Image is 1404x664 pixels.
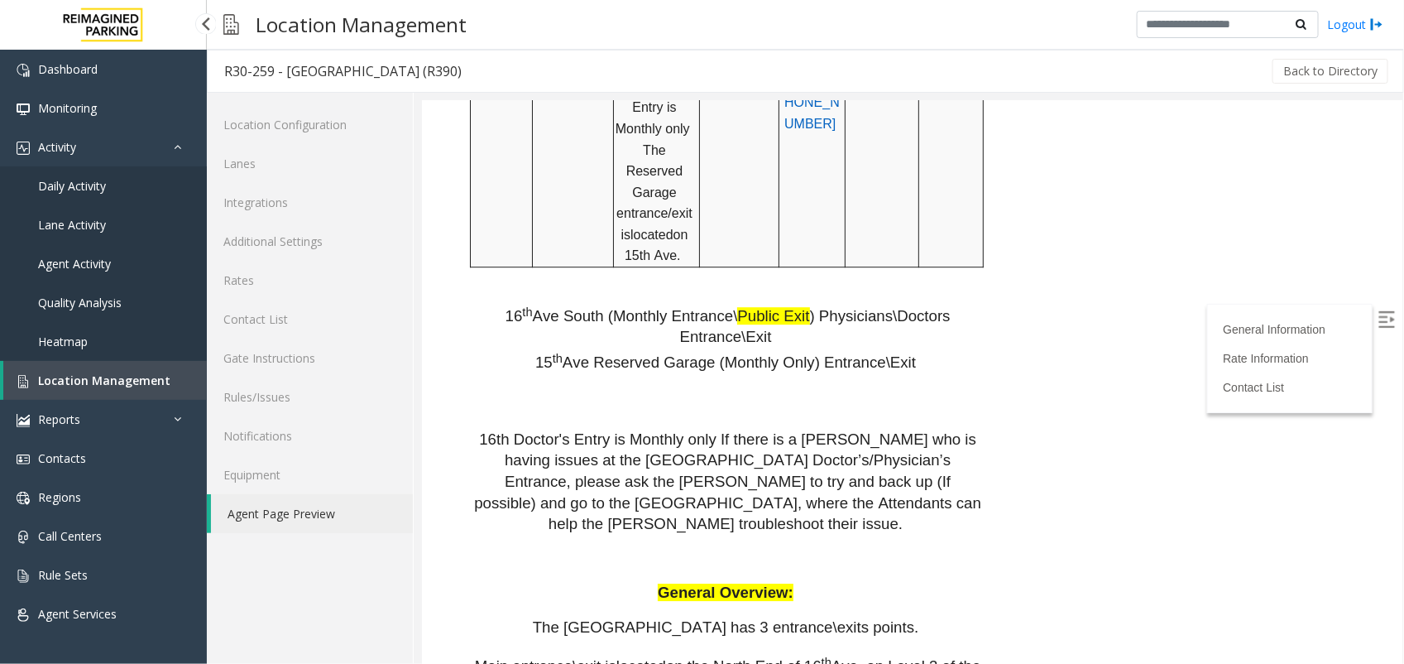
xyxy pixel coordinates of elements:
span: Agent Services [38,606,117,622]
span: General Overview: [236,483,371,500]
img: 'icon' [17,375,30,388]
span: Daily Activity [38,178,106,194]
div: R30-259 - [GEOGRAPHIC_DATA] (R390) [224,60,462,82]
a: Gate Instructions [207,339,413,378]
a: Logout [1327,16,1383,33]
span: Ave South (Monthly Entrance\ [111,206,316,224]
span: th [100,204,110,218]
span: th [400,555,410,568]
span: Lane Activity [38,217,106,233]
span: Public Exit [315,206,387,224]
span: on the North End of 16 [244,556,400,574]
img: 'icon' [17,414,30,427]
a: Agent Page Preview [211,494,413,533]
img: 'icon' [17,609,30,622]
span: 15 [113,253,131,270]
a: General Information [801,222,903,235]
a: Integrations [207,183,413,222]
span: located [194,556,244,574]
span: Reports [38,411,80,427]
span: th [131,251,141,264]
span: Agent Activity [38,256,111,272]
span: Rule Sets [38,567,88,583]
img: pageIcon [223,4,239,45]
span: Heatmap [38,334,88,349]
a: Equipment [207,455,413,494]
img: Open/Close Sidebar Menu [956,210,973,227]
img: 'icon' [17,142,30,155]
h3: Location Management [247,4,475,45]
span: Contacts [38,450,86,466]
span: The [GEOGRAPHIC_DATA] has 3 entrance\exits points. [111,517,497,535]
span: 16 [84,206,101,224]
a: Location Management [3,361,207,400]
a: Lanes [207,144,413,183]
span: 16th Doctor's Entry is Monthly only If there is a [PERSON_NAME] who is having issues at the [GEOG... [52,330,563,431]
img: logout [1370,16,1383,33]
span: Dashboard [38,61,98,77]
a: Rules/Issues [207,378,413,416]
a: Notifications [207,416,413,455]
button: Back to Directory [1272,59,1388,84]
span: located [208,127,252,141]
span: ) Physicians\Doctors Entrance\Exit [258,206,533,245]
span: Regions [38,489,81,505]
img: 'icon' [17,453,30,466]
span: Quality Analysis [38,295,122,310]
span: Ave Reserved Garage (Monthly Only) Entrance\Exit [141,253,494,270]
a: Contact List [207,300,413,339]
a: Rate Information [801,251,887,264]
span: Location Management [38,373,170,388]
img: 'icon' [17,570,30,583]
span: Main entrance\exit is [53,556,194,574]
span: The Reserved Garage entrance/exit is [194,42,274,141]
img: 'icon' [17,492,30,505]
img: 'icon' [17,103,30,116]
img: 'icon' [17,64,30,77]
a: Additional Settings [207,222,413,261]
a: Location Configuration [207,105,413,144]
img: 'icon' [17,531,30,544]
a: Rates [207,261,413,300]
span: Call Centers [38,528,102,544]
span: Activity [38,139,76,155]
a: Contact List [801,280,862,293]
span: Monitoring [38,100,97,116]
